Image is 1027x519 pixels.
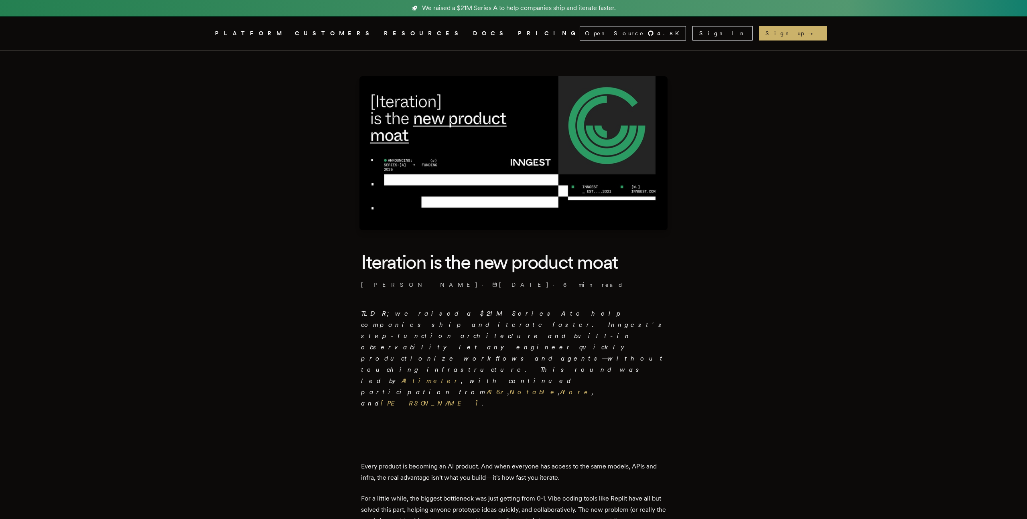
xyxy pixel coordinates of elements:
[361,281,666,289] p: · ·
[384,28,463,39] button: RESOURCES
[361,249,666,274] h1: Iteration is the new product moat
[361,281,478,289] a: [PERSON_NAME]
[402,377,461,385] a: Altimeter
[692,26,753,41] a: Sign In
[492,281,549,289] span: [DATE]
[560,388,592,396] a: Afore
[759,26,827,41] a: Sign up
[359,76,668,230] img: Featured image for Iteration is the new product moat blog post
[361,461,666,483] p: Every product is becoming an AI product. And when everyone has access to the same models, APIs an...
[295,28,374,39] a: CUSTOMERS
[509,388,558,396] a: Notable
[585,29,644,37] span: Open Source
[563,281,623,289] span: 6 min read
[807,29,821,37] span: →
[422,3,616,13] span: We raised a $21M Series A to help companies ship and iterate faster.
[518,28,580,39] a: PRICING
[361,310,666,407] em: TLDR; we raised a $21M Series A to help companies ship and iterate faster. Inngest's step-functio...
[487,388,507,396] a: A16z
[193,16,834,50] nav: Global
[381,399,482,407] a: [PERSON_NAME]
[473,28,508,39] a: DOCS
[657,29,684,37] span: 4.8 K
[215,28,285,39] button: PLATFORM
